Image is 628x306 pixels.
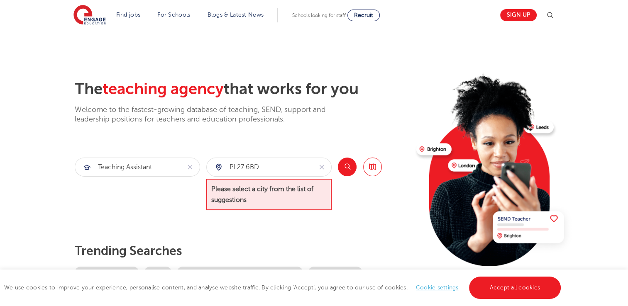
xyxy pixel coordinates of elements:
input: Submit [75,158,181,176]
span: Please select a city from the list of suggestions [206,179,332,211]
a: Find jobs [116,12,141,18]
span: Recruit [354,12,373,18]
button: Clear [312,158,331,176]
span: Schools looking for staff [292,12,346,18]
p: Trending searches [75,243,410,258]
a: Accept all cookies [469,277,561,299]
a: Benefits of working with Engage Education [177,267,303,279]
button: Search [338,158,357,176]
a: Teaching Vacancies [75,267,139,279]
a: SEND [144,267,172,279]
span: teaching agency [103,80,224,98]
h2: The that works for you [75,80,410,99]
p: Welcome to the fastest-growing database of teaching, SEND, support and leadership positions for t... [75,105,349,124]
a: For Schools [157,12,190,18]
a: Recruit [347,10,380,21]
a: Cookie settings [416,284,459,291]
button: Clear [181,158,200,176]
div: Submit [206,158,332,177]
img: Engage Education [73,5,106,26]
input: Submit [207,158,312,176]
span: We use cookies to improve your experience, personalise content, and analyse website traffic. By c... [4,284,563,291]
a: Blogs & Latest News [208,12,264,18]
a: Register with us [308,267,362,279]
a: Sign up [500,9,537,21]
div: Submit [75,158,200,177]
